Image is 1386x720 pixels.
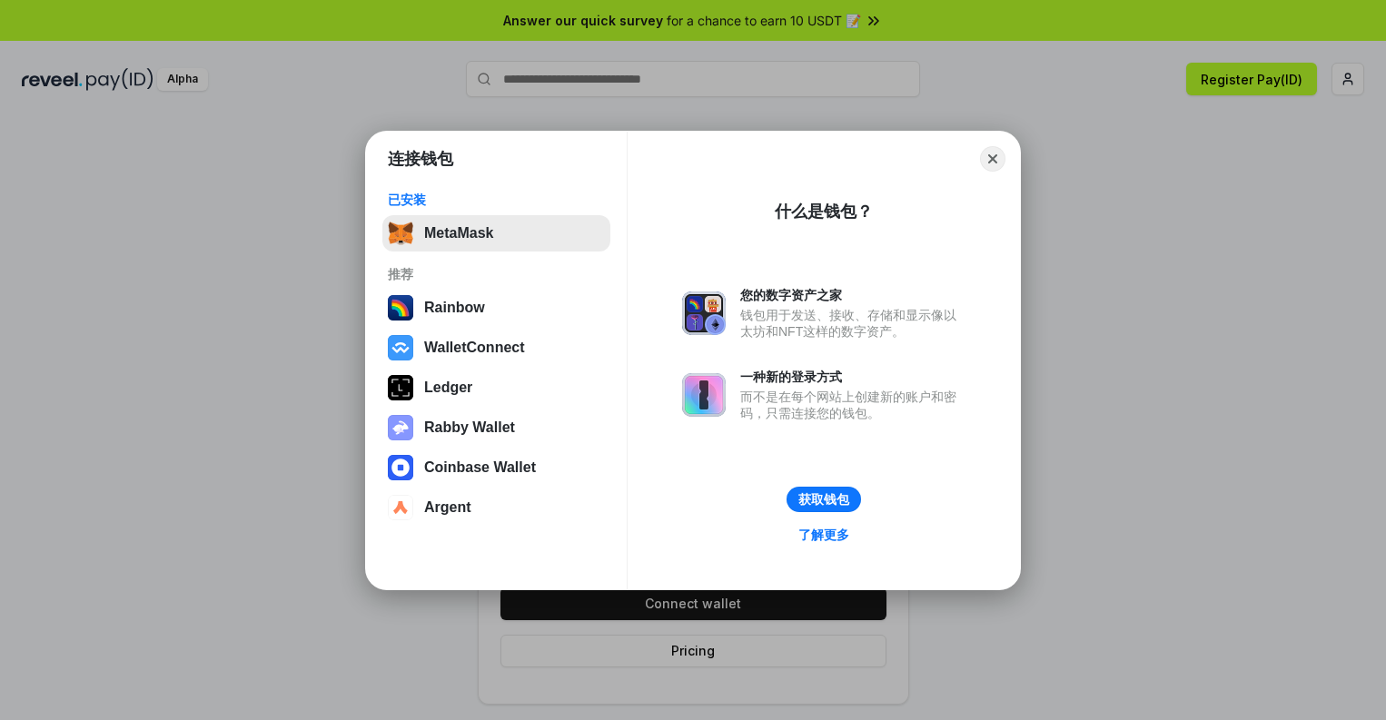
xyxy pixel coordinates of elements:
img: svg+xml,%3Csvg%20xmlns%3D%22http%3A%2F%2Fwww.w3.org%2F2000%2Fsvg%22%20fill%3D%22none%22%20viewBox... [388,415,413,440]
div: 而不是在每个网站上创建新的账户和密码，只需连接您的钱包。 [740,389,965,421]
div: 什么是钱包？ [775,201,873,222]
button: Rainbow [382,290,610,326]
h1: 连接钱包 [388,148,453,170]
img: svg+xml,%3Csvg%20xmlns%3D%22http%3A%2F%2Fwww.w3.org%2F2000%2Fsvg%22%20fill%3D%22none%22%20viewBox... [682,373,726,417]
div: Rabby Wallet [424,419,515,436]
div: 获取钱包 [798,491,849,508]
button: Rabby Wallet [382,409,610,446]
button: Ledger [382,370,610,406]
div: Rainbow [424,300,485,316]
div: Ledger [424,380,472,396]
div: 了解更多 [798,527,849,543]
img: svg+xml,%3Csvg%20width%3D%2228%22%20height%3D%2228%22%20viewBox%3D%220%200%2028%2028%22%20fill%3D... [388,335,413,360]
button: Close [980,146,1005,172]
button: Argent [382,489,610,526]
img: svg+xml,%3Csvg%20xmlns%3D%22http%3A%2F%2Fwww.w3.org%2F2000%2Fsvg%22%20width%3D%2228%22%20height%3... [388,375,413,400]
button: Coinbase Wallet [382,449,610,486]
div: 一种新的登录方式 [740,369,965,385]
img: svg+xml,%3Csvg%20width%3D%2228%22%20height%3D%2228%22%20viewBox%3D%220%200%2028%2028%22%20fill%3D... [388,495,413,520]
button: MetaMask [382,215,610,252]
img: svg+xml,%3Csvg%20fill%3D%22none%22%20height%3D%2233%22%20viewBox%3D%220%200%2035%2033%22%20width%... [388,221,413,246]
div: 推荐 [388,266,605,282]
div: 钱包用于发送、接收、存储和显示像以太坊和NFT这样的数字资产。 [740,307,965,340]
button: WalletConnect [382,330,610,366]
div: Argent [424,499,471,516]
img: svg+xml,%3Csvg%20width%3D%2228%22%20height%3D%2228%22%20viewBox%3D%220%200%2028%2028%22%20fill%3D... [388,455,413,480]
button: 获取钱包 [787,487,861,512]
div: Coinbase Wallet [424,459,536,476]
img: svg+xml,%3Csvg%20width%3D%22120%22%20height%3D%22120%22%20viewBox%3D%220%200%20120%20120%22%20fil... [388,295,413,321]
div: WalletConnect [424,340,525,356]
div: 您的数字资产之家 [740,287,965,303]
div: MetaMask [424,225,493,242]
img: svg+xml,%3Csvg%20xmlns%3D%22http%3A%2F%2Fwww.w3.org%2F2000%2Fsvg%22%20fill%3D%22none%22%20viewBox... [682,291,726,335]
a: 了解更多 [787,523,860,547]
div: 已安装 [388,192,605,208]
